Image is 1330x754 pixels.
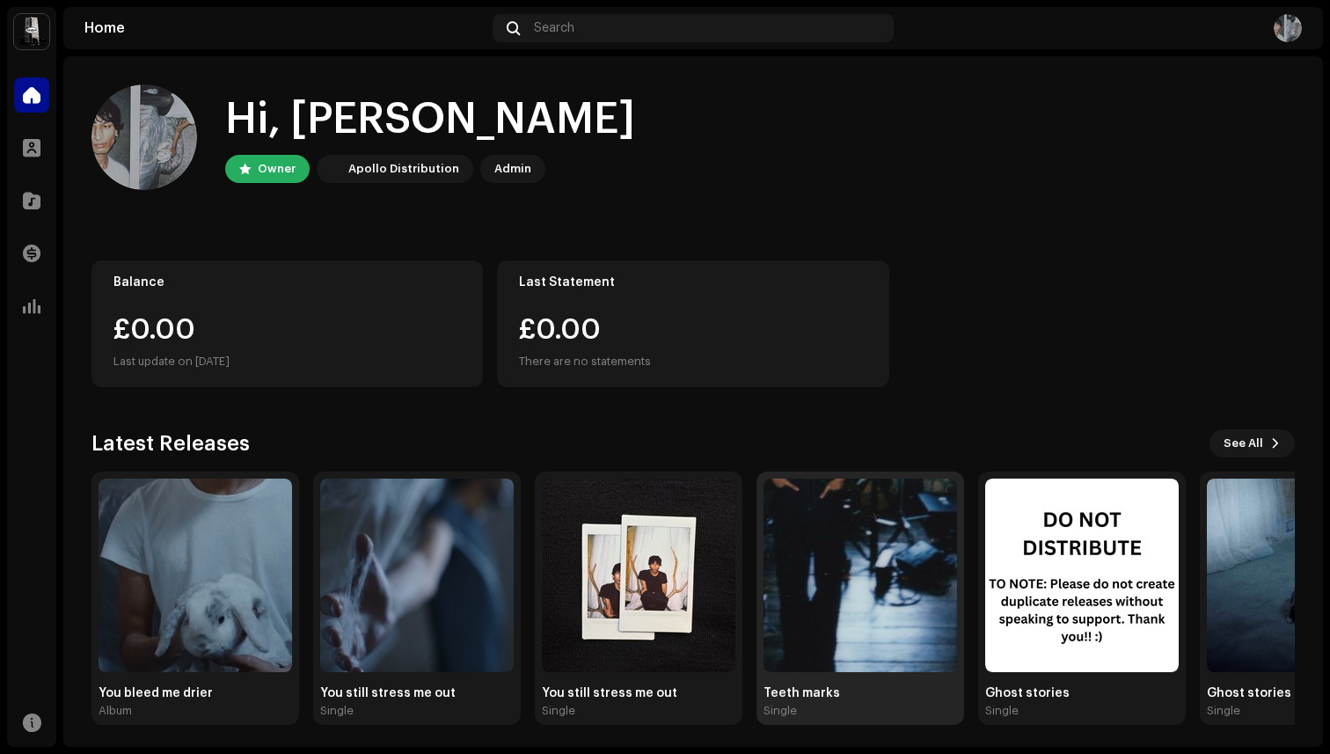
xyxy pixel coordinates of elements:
[320,158,341,179] img: 28cd5e4f-d8b3-4e3e-9048-38ae6d8d791a
[1274,14,1302,42] img: b2ab3afb-fd14-420f-8d83-8fea807d6555
[542,686,735,700] div: You still stress me out
[542,479,735,672] img: a1cfcbd1-583e-43b5-8863-66a0b641dde2
[320,479,514,672] img: dd8b0e90-ac59-4ed6-9b55-ca025b166ae0
[1224,426,1263,461] span: See All
[1209,429,1295,458] button: See All
[99,704,132,718] div: Album
[542,704,575,718] div: Single
[113,275,461,289] div: Balance
[91,429,250,458] h3: Latest Releases
[348,158,459,179] div: Apollo Distribution
[84,21,486,35] div: Home
[534,21,574,35] span: Search
[519,275,866,289] div: Last Statement
[985,686,1179,700] div: Ghost stories
[99,479,292,672] img: 36827c4d-b3f3-48de-9d93-bdfe6fecfaee
[494,158,531,179] div: Admin
[320,686,514,700] div: You still stress me out
[497,260,888,387] re-o-card-value: Last Statement
[320,704,354,718] div: Single
[91,260,483,387] re-o-card-value: Balance
[14,14,49,49] img: 28cd5e4f-d8b3-4e3e-9048-38ae6d8d791a
[985,704,1019,718] div: Single
[764,479,957,672] img: becc5bb7-28da-4d68-ae1d-b90b309d8471
[225,92,635,148] div: Hi, [PERSON_NAME]
[1207,704,1240,718] div: Single
[258,158,296,179] div: Owner
[519,351,651,372] div: There are no statements
[764,704,797,718] div: Single
[985,479,1179,672] img: 5384209c-7fcb-42e4-98a7-753d235d673d
[113,351,461,372] div: Last update on [DATE]
[99,686,292,700] div: You bleed me drier
[764,686,957,700] div: Teeth marks
[91,84,197,190] img: b2ab3afb-fd14-420f-8d83-8fea807d6555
